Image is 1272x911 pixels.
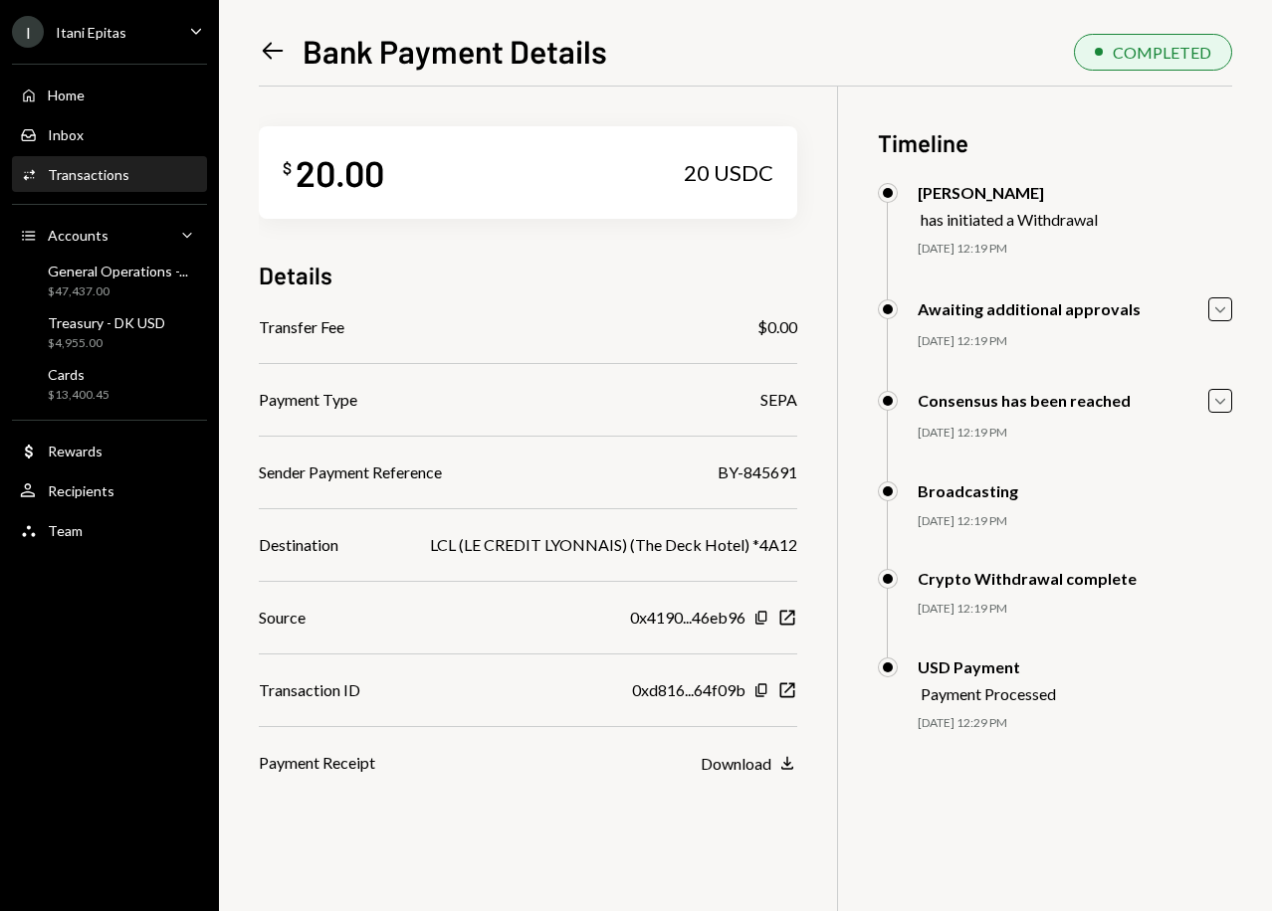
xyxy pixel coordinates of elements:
a: Accounts [12,217,207,253]
a: General Operations -...$47,437.00 [12,257,207,304]
a: Inbox [12,116,207,152]
div: [DATE] 12:19 PM [918,601,1232,618]
div: BY-845691 [718,460,797,484]
div: SEPA [760,388,797,412]
div: USD Payment [918,657,1056,676]
div: Crypto Withdrawal complete [918,569,1137,588]
div: I [12,16,44,48]
h1: Bank Payment Details [303,31,607,71]
div: Source [259,606,306,630]
div: $4,955.00 [48,335,165,352]
div: Download [701,754,771,773]
h3: Details [259,259,332,291]
div: Treasury - DK USD [48,314,165,331]
div: Payment Receipt [259,751,375,775]
button: Download [701,753,797,775]
div: Payment Processed [921,684,1056,703]
div: $13,400.45 [48,387,109,404]
div: 0x4190...46eb96 [630,606,745,630]
a: Team [12,512,207,548]
div: Destination [259,533,338,557]
h3: Timeline [878,126,1232,159]
div: Team [48,522,83,539]
a: Home [12,77,207,112]
div: [DATE] 12:19 PM [918,425,1232,442]
div: Recipients [48,482,114,499]
a: Recipients [12,472,207,508]
div: Broadcasting [918,481,1018,500]
div: Cards [48,366,109,383]
div: COMPLETED [1113,43,1211,62]
div: [DATE] 12:19 PM [918,513,1232,530]
div: $47,437.00 [48,283,188,300]
div: Transfer Fee [259,315,344,339]
div: [DATE] 12:19 PM [918,333,1232,350]
div: [DATE] 12:29 PM [918,715,1232,732]
div: $0.00 [757,315,797,339]
div: Transaction ID [259,678,360,702]
div: Payment Type [259,388,357,412]
div: [PERSON_NAME] [918,183,1098,202]
div: 20 USDC [684,159,773,187]
div: LCL (LE CREDIT LYONNAIS) (The Deck Hotel) *4A12 [430,533,797,557]
div: Transactions [48,166,129,183]
div: has initiated a Withdrawal [921,210,1098,229]
div: Rewards [48,443,103,459]
div: 20.00 [296,150,384,195]
div: Sender Payment Reference [259,460,442,484]
a: Transactions [12,156,207,192]
a: Rewards [12,433,207,468]
div: 0xd816...64f09b [632,678,745,702]
div: General Operations -... [48,263,188,279]
div: Awaiting additional approvals [918,299,1141,318]
div: Consensus has been reached [918,391,1131,410]
a: Treasury - DK USD$4,955.00 [12,308,207,356]
div: Home [48,87,85,103]
div: $ [283,158,292,178]
div: Inbox [48,126,84,143]
div: Accounts [48,227,108,244]
div: Itani Epitas [56,24,126,41]
div: [DATE] 12:19 PM [918,241,1232,258]
a: Cards$13,400.45 [12,360,207,408]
